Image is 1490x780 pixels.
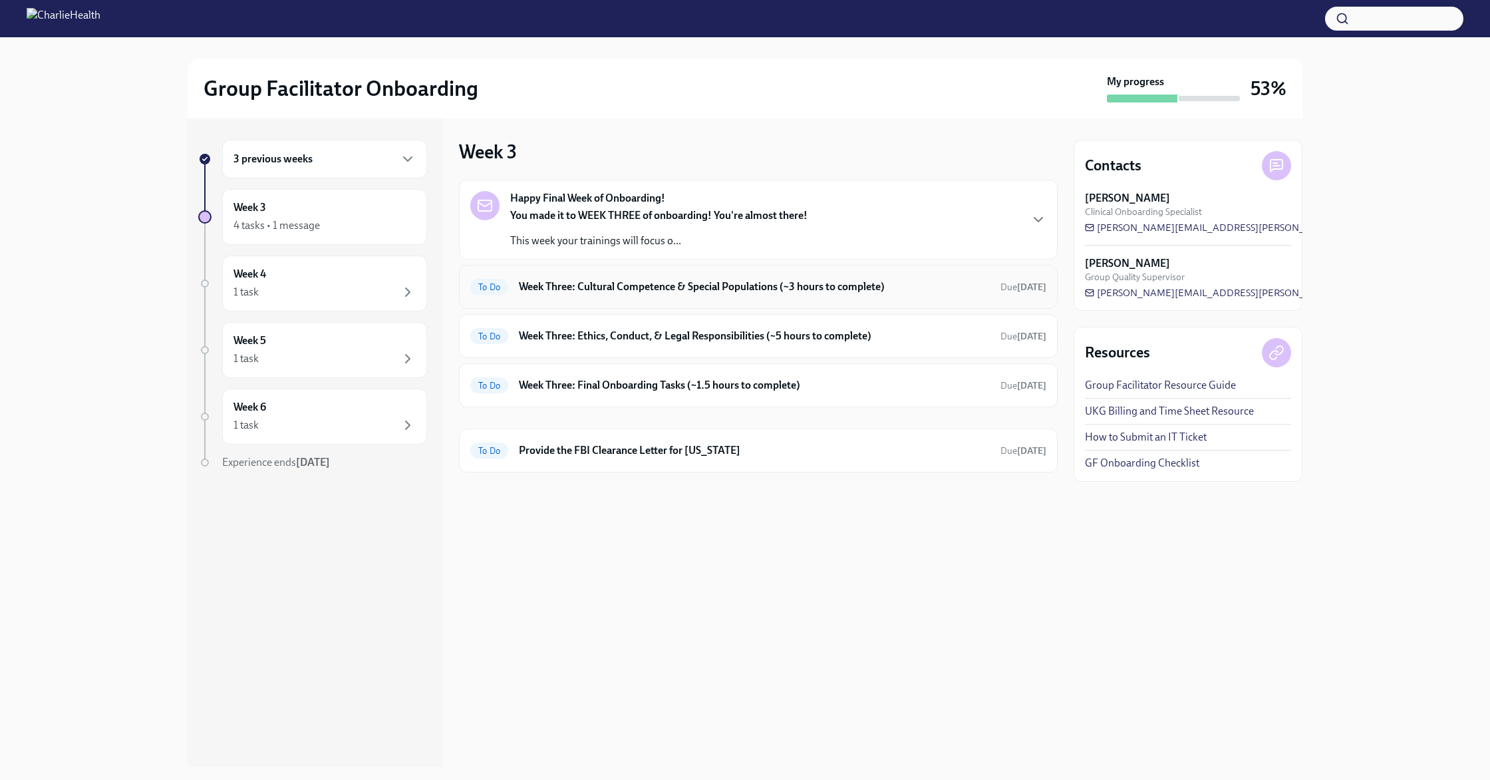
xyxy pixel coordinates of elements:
[1000,445,1046,457] span: Due
[27,8,100,29] img: CharlieHealth
[1085,286,1417,299] a: [PERSON_NAME][EMAIL_ADDRESS][PERSON_NAME][DOMAIN_NAME]
[1000,281,1046,293] span: October 6th, 2025 10:00
[1000,331,1046,342] span: Due
[470,331,508,341] span: To Do
[1017,445,1046,457] strong: [DATE]
[470,375,1046,396] a: To DoWeek Three: Final Onboarding Tasks (~1.5 hours to complete)Due[DATE]
[1085,343,1150,363] h4: Resources
[1085,271,1185,284] span: Group Quality Supervisor
[1107,75,1164,89] strong: My progress
[233,333,266,348] h6: Week 5
[470,282,508,292] span: To Do
[233,218,320,233] div: 4 tasks • 1 message
[222,456,330,469] span: Experience ends
[198,256,427,311] a: Week 41 task
[1085,456,1199,471] a: GF Onboarding Checklist
[204,75,478,102] h2: Group Facilitator Onboarding
[1000,379,1046,392] span: October 4th, 2025 10:00
[519,443,990,458] h6: Provide the FBI Clearance Letter for [US_STATE]
[198,389,427,445] a: Week 61 task
[198,322,427,378] a: Week 51 task
[1000,445,1046,457] span: October 21st, 2025 10:00
[233,200,266,215] h6: Week 3
[510,191,665,206] strong: Happy Final Week of Onboarding!
[1085,256,1170,271] strong: [PERSON_NAME]
[1085,221,1417,234] a: [PERSON_NAME][EMAIL_ADDRESS][PERSON_NAME][DOMAIN_NAME]
[233,418,259,433] div: 1 task
[233,351,259,366] div: 1 task
[470,440,1046,461] a: To DoProvide the FBI Clearance Letter for [US_STATE]Due[DATE]
[1000,380,1046,391] span: Due
[519,329,990,343] h6: Week Three: Ethics, Conduct, & Legal Responsibilities (~5 hours to complete)
[510,209,808,222] strong: You made it to WEEK THREE of onboarding! You're almost there!
[1000,330,1046,343] span: October 6th, 2025 10:00
[1017,380,1046,391] strong: [DATE]
[470,325,1046,347] a: To DoWeek Three: Ethics, Conduct, & Legal Responsibilities (~5 hours to complete)Due[DATE]
[470,276,1046,297] a: To DoWeek Three: Cultural Competence & Special Populations (~3 hours to complete)Due[DATE]
[1085,206,1202,218] span: Clinical Onboarding Specialist
[233,285,259,299] div: 1 task
[1251,77,1286,100] h3: 53%
[510,234,808,248] p: This week your trainings will focus o...
[233,152,313,166] h6: 3 previous weeks
[1000,282,1046,293] span: Due
[1085,404,1254,419] a: UKG Billing and Time Sheet Resource
[519,378,990,393] h6: Week Three: Final Onboarding Tasks (~1.5 hours to complete)
[1085,156,1141,176] h4: Contacts
[1085,430,1207,445] a: How to Submit an IT Ticket
[1085,191,1170,206] strong: [PERSON_NAME]
[1017,331,1046,342] strong: [DATE]
[198,189,427,245] a: Week 34 tasks • 1 message
[470,381,508,391] span: To Do
[470,446,508,456] span: To Do
[519,280,990,294] h6: Week Three: Cultural Competence & Special Populations (~3 hours to complete)
[233,267,266,282] h6: Week 4
[1085,378,1236,393] a: Group Facilitator Resource Guide
[459,140,517,164] h3: Week 3
[233,400,266,415] h6: Week 6
[222,140,427,178] div: 3 previous weeks
[296,456,330,469] strong: [DATE]
[1017,282,1046,293] strong: [DATE]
